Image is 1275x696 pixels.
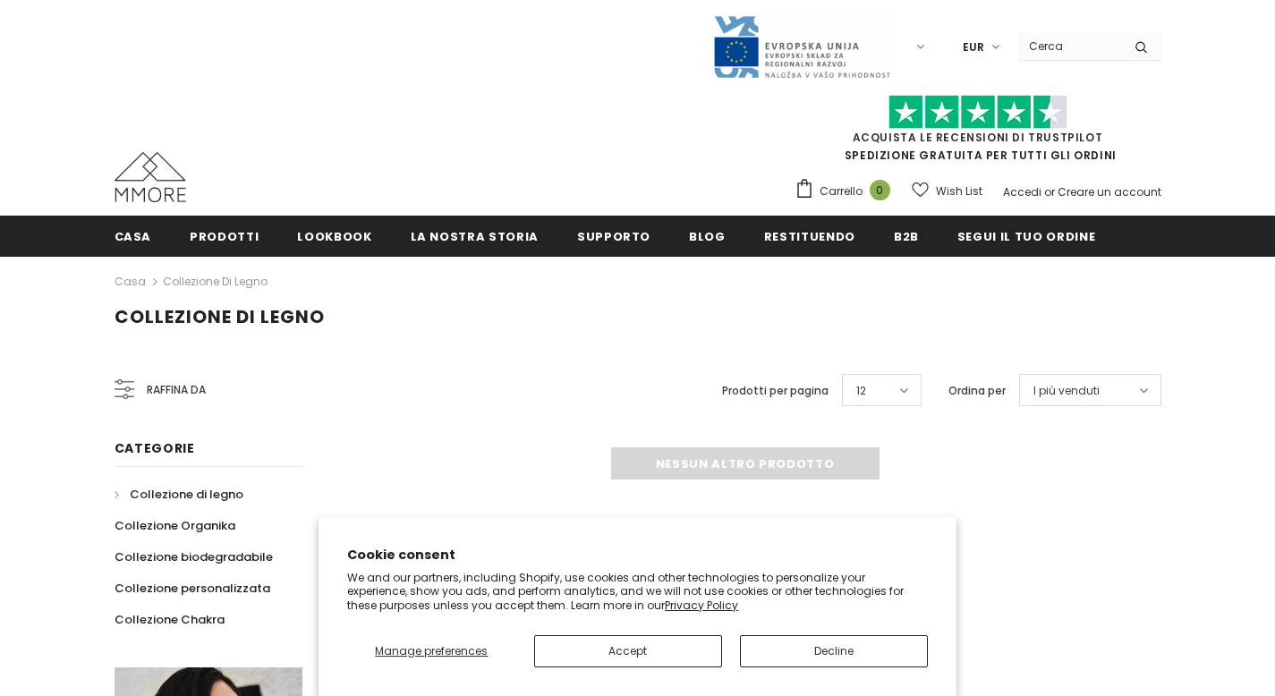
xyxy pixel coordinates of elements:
[888,95,1067,130] img: Fidati di Pilot Stars
[764,216,855,256] a: Restituendo
[853,130,1103,145] a: Acquista le recensioni di TrustPilot
[963,38,984,56] span: EUR
[115,573,270,604] a: Collezione personalizzata
[115,228,152,245] span: Casa
[712,14,891,80] img: Javni Razpis
[147,380,206,400] span: Raffina da
[795,103,1161,163] span: SPEDIZIONE GRATUITA PER TUTTI GLI ORDINI
[115,152,186,202] img: Casi MMORE
[115,479,243,510] a: Collezione di legno
[820,182,863,200] span: Carrello
[347,546,928,564] h2: Cookie consent
[870,180,890,200] span: 0
[712,38,891,54] a: Javni Razpis
[1033,382,1100,400] span: I più venduti
[411,228,539,245] span: La nostra storia
[1058,184,1161,199] a: Creare un account
[1044,184,1055,199] span: or
[297,228,371,245] span: Lookbook
[130,486,243,503] span: Collezione di legno
[912,175,982,207] a: Wish List
[957,216,1095,256] a: Segui il tuo ordine
[689,228,726,245] span: Blog
[115,541,273,573] a: Collezione biodegradabile
[894,228,919,245] span: B2B
[795,178,899,205] a: Carrello 0
[297,216,371,256] a: Lookbook
[115,604,225,635] a: Collezione Chakra
[1018,33,1121,59] input: Search Site
[1003,184,1041,199] a: Accedi
[764,228,855,245] span: Restituendo
[936,182,982,200] span: Wish List
[856,382,866,400] span: 12
[347,635,515,667] button: Manage preferences
[115,580,270,597] span: Collezione personalizzata
[957,228,1095,245] span: Segui il tuo ordine
[115,510,235,541] a: Collezione Organika
[115,271,146,293] a: Casa
[163,274,268,289] a: Collezione di legno
[115,439,195,457] span: Categorie
[190,228,259,245] span: Prodotti
[411,216,539,256] a: La nostra storia
[375,643,488,658] span: Manage preferences
[894,216,919,256] a: B2B
[534,635,722,667] button: Accept
[115,304,325,329] span: Collezione di legno
[115,517,235,534] span: Collezione Organika
[347,571,928,613] p: We and our partners, including Shopify, use cookies and other technologies to personalize your ex...
[115,611,225,628] span: Collezione Chakra
[948,382,1006,400] label: Ordina per
[722,382,829,400] label: Prodotti per pagina
[577,216,650,256] a: supporto
[115,548,273,565] span: Collezione biodegradabile
[190,216,259,256] a: Prodotti
[665,598,738,613] a: Privacy Policy
[689,216,726,256] a: Blog
[740,635,928,667] button: Decline
[115,216,152,256] a: Casa
[577,228,650,245] span: supporto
